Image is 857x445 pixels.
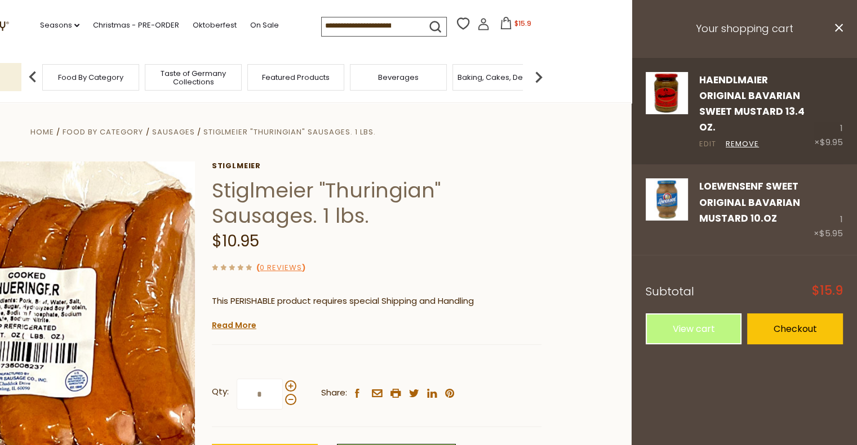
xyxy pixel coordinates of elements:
[527,66,550,88] img: next arrow
[699,73,805,134] a: Haendlmaier Original Bavarian Sweet Mustard 13.4 oz.
[646,313,741,344] a: View cart
[212,178,541,228] h1: Stiglmeier "Thuringian" Sausages. 1 lbs.
[646,72,688,150] a: Haendlmaier Original Bavarian Sweet Mustard 13.4 oz.
[203,127,376,137] a: Stiglmeier "Thuringian" Sausages. 1 lbs.
[726,138,759,150] a: Remove
[152,127,195,137] a: Sausages
[192,19,236,32] a: Oktoberfest
[21,66,44,88] img: previous arrow
[262,73,330,82] a: Featured Products
[212,385,229,399] strong: Qty:
[819,227,843,239] span: $5.95
[514,19,531,28] span: $15.9
[256,262,305,273] span: ( )
[820,136,843,148] span: $9.95
[93,19,179,32] a: Christmas - PRE-ORDER
[250,19,278,32] a: On Sale
[646,72,688,114] img: Haendlmaier Original Bavarian Sweet Mustard 13.4 oz.
[458,73,545,82] a: Baking, Cakes, Desserts
[492,17,540,34] button: $15.9
[378,73,419,82] a: Beverages
[747,313,843,344] a: Checkout
[699,179,800,225] a: Loewensenf Sweet Original Bavarian Mustard 10.oz
[40,19,79,32] a: Seasons
[30,127,54,137] a: Home
[63,127,143,137] a: Food By Category
[212,320,256,331] a: Read More
[148,69,238,86] a: Taste of Germany Collections
[812,285,843,297] span: $15.9
[260,262,302,274] a: 0 Reviews
[814,72,843,150] div: 1 ×
[212,230,259,252] span: $10.95
[58,73,123,82] a: Food By Category
[646,178,688,241] a: Loewensenf Sweet Original Bavarian Mustard 10.oz
[699,138,716,150] a: Edit
[321,386,347,400] span: Share:
[212,161,541,170] a: Stiglmeier
[646,178,688,221] img: Loewensenf Sweet Original Bavarian Mustard 10.oz
[212,294,541,308] p: This PERISHABLE product requires special Shipping and Handling
[223,317,541,331] li: We will ship this product in heat-protective packaging and ice.
[814,178,843,241] div: 1 ×
[237,379,283,410] input: Qty:
[646,284,694,299] span: Subtotal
